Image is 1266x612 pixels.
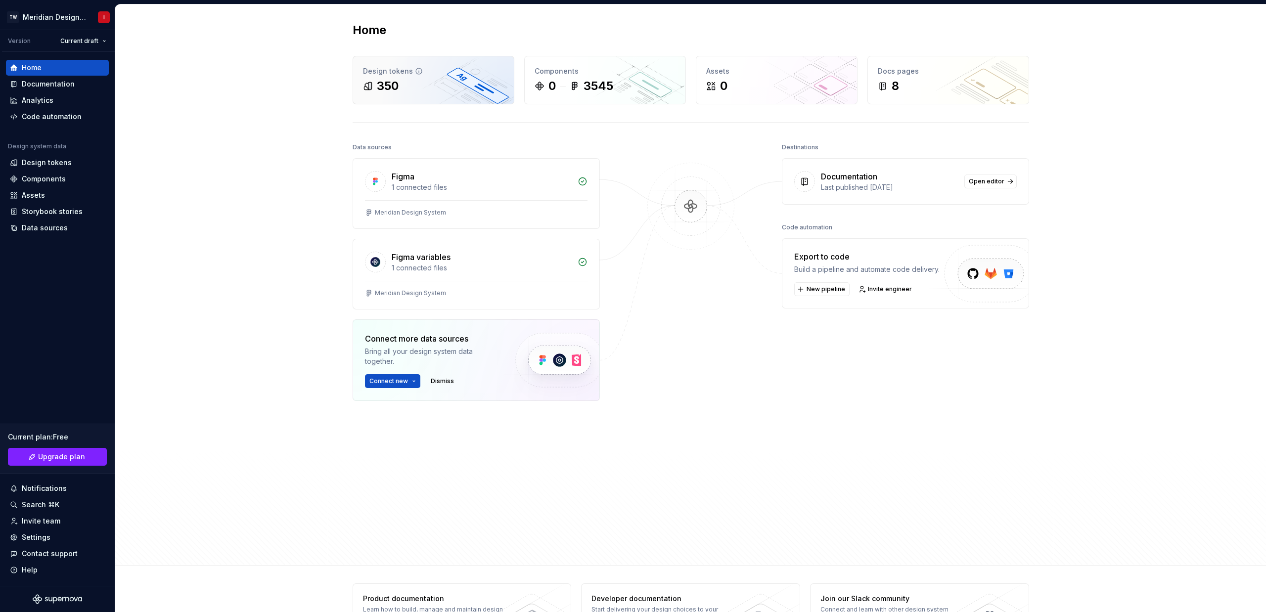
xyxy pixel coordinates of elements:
div: I [103,13,105,21]
a: Components [6,171,109,187]
div: Search ⌘K [22,500,59,510]
span: Current draft [60,37,98,45]
div: Documentation [22,79,75,89]
div: Notifications [22,483,67,493]
span: Open editor [969,177,1004,185]
a: Figma1 connected filesMeridian Design System [353,158,600,229]
button: TWMeridian Design SystemI [2,6,113,28]
div: Bring all your design system data together. [365,347,498,366]
div: 1 connected files [392,182,572,192]
button: Help [6,562,109,578]
a: Invite engineer [856,282,916,296]
div: Invite team [22,516,60,526]
div: Help [22,565,38,575]
div: Components [22,174,66,184]
button: Connect new [365,374,420,388]
a: Assets [6,187,109,203]
button: Current draft [56,34,111,48]
div: Join our Slack community [820,594,964,604]
div: Docs pages [878,66,1019,76]
div: Last published [DATE] [821,182,958,192]
a: Design tokens350 [353,56,514,104]
div: TW [7,11,19,23]
h2: Home [353,22,386,38]
a: Invite team [6,513,109,529]
div: Data sources [22,223,68,233]
div: Assets [22,190,45,200]
span: Upgrade plan [38,452,85,462]
a: Figma variables1 connected filesMeridian Design System [353,239,600,309]
div: Current plan : Free [8,432,107,442]
div: Analytics [22,95,53,105]
div: Code automation [782,220,832,234]
div: Documentation [821,171,877,182]
div: 0 [548,78,556,94]
div: 3545 [584,78,613,94]
div: Home [22,63,42,73]
div: Data sources [353,140,392,154]
span: Dismiss [431,377,454,385]
div: Connect more data sources [365,333,498,345]
div: 0 [720,78,727,94]
button: Notifications [6,481,109,496]
button: Search ⌘K [6,497,109,513]
div: Components [535,66,676,76]
div: Assets [706,66,847,76]
div: Design tokens [363,66,504,76]
a: Open editor [964,175,1017,188]
div: Meridian Design System [23,12,86,22]
div: Destinations [782,140,818,154]
div: Design tokens [22,158,72,168]
div: 350 [377,78,399,94]
div: Meridian Design System [375,209,446,217]
div: Contact support [22,549,78,559]
div: Product documentation [363,594,507,604]
a: Analytics [6,92,109,108]
div: Export to code [794,251,940,262]
a: Documentation [6,76,109,92]
div: Figma [392,171,414,182]
div: Developer documentation [591,594,735,604]
a: Data sources [6,220,109,236]
a: Components03545 [524,56,686,104]
svg: Supernova Logo [33,594,82,604]
div: 1 connected files [392,263,572,273]
span: Connect new [369,377,408,385]
button: Dismiss [426,374,458,388]
div: Build a pipeline and automate code delivery. [794,264,940,274]
div: Storybook stories [22,207,83,217]
a: Assets0 [696,56,858,104]
a: Settings [6,529,109,545]
a: Upgrade plan [8,448,107,466]
div: Figma variables [392,251,451,263]
div: Meridian Design System [375,289,446,297]
a: Storybook stories [6,204,109,219]
a: Home [6,60,109,76]
div: 8 [892,78,899,94]
div: Settings [22,532,50,542]
div: Code automation [22,112,82,122]
a: Docs pages8 [867,56,1029,104]
a: Code automation [6,109,109,125]
a: Design tokens [6,155,109,171]
div: Design system data [8,142,66,150]
div: Version [8,37,31,45]
button: New pipeline [794,282,850,296]
span: Invite engineer [868,285,912,293]
button: Contact support [6,546,109,562]
span: New pipeline [807,285,845,293]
